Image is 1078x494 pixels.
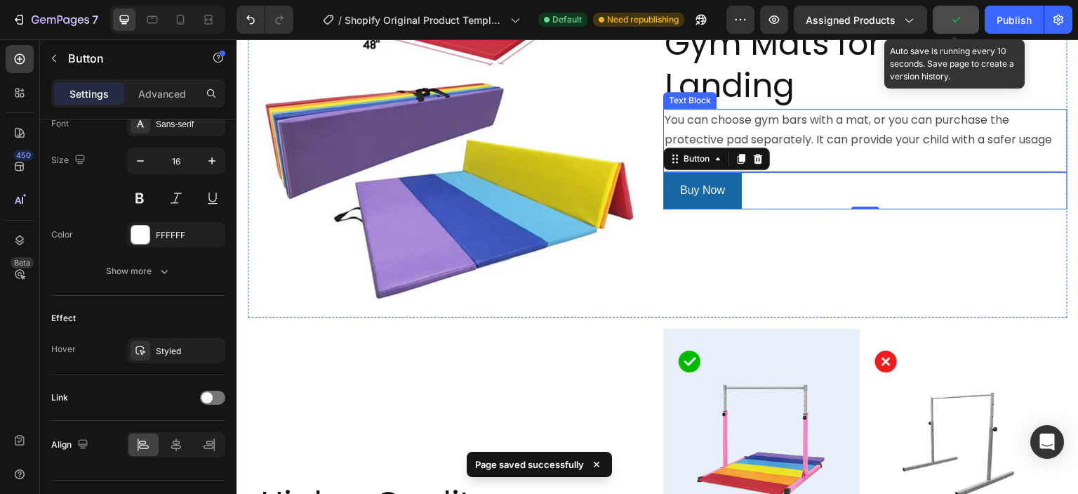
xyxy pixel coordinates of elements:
button: Publish [985,6,1044,34]
span: / [338,13,342,27]
button: 7 [6,6,105,34]
div: Undo/Redo [237,6,293,34]
button: Assigned Products [794,6,927,34]
p: Buy Now [444,141,488,162]
p: Page saved successfully [475,457,584,472]
p: Settings [69,86,109,101]
div: Color [51,228,73,241]
div: Sans-serif [156,118,222,131]
p: 7 [92,11,98,28]
button: Show more [51,259,225,284]
h2: Higher Quality [22,443,415,488]
div: Font [51,117,69,130]
div: Beta [11,257,34,268]
p: Advanced [138,86,186,101]
div: Effect [51,312,76,325]
div: Align [51,436,91,455]
div: Publish [997,13,1032,27]
iframe: Design area [237,39,1078,494]
div: Styled [156,345,222,358]
span: Assigned Products [806,13,896,27]
div: Link [51,391,68,404]
div: 450 [13,150,34,161]
span: Default [552,13,582,26]
div: FFFFFF [156,229,222,242]
div: Text Block [430,55,477,67]
button: <p>Buy Now</p> [427,133,505,170]
span: Need republishing [607,13,679,26]
div: Rich Text Editor. Editing area: main [427,70,831,133]
div: Button [444,113,476,126]
div: Show more [106,264,171,278]
div: Hover [51,343,76,356]
p: You can choose gym bars with a mat, or you can purchase the protective pad separately. It can pro... [428,71,830,131]
p: Button [68,50,187,67]
div: Open Intercom Messenger [1030,425,1064,459]
span: Shopify Original Product Template [345,13,505,27]
div: Rich Text Editor. Editing area: main [444,141,488,162]
div: Size [51,151,88,170]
